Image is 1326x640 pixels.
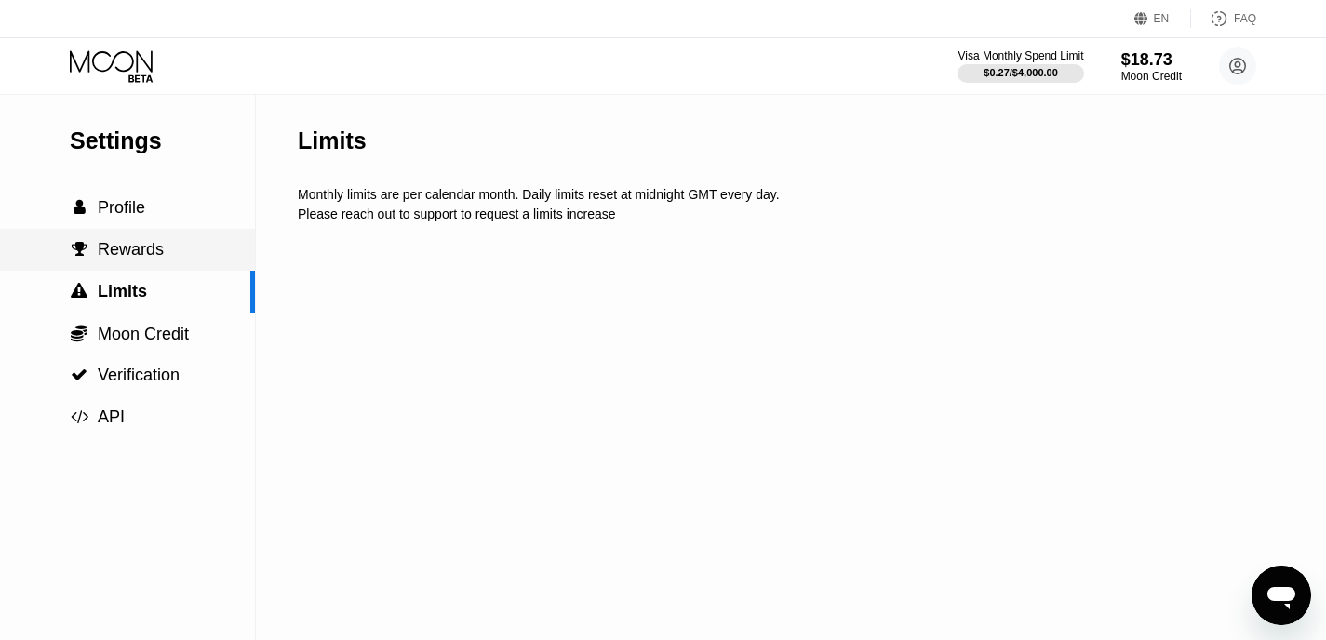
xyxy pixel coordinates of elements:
div: Settings [70,127,255,154]
span:  [71,324,87,342]
span: API [98,407,125,426]
div:  [70,241,88,258]
span:  [71,283,87,300]
div:  [70,324,88,342]
div: EN [1154,12,1170,25]
span:  [71,408,88,425]
span: Limits [98,282,147,300]
div: Limits [298,127,367,154]
div: $0.27 / $4,000.00 [984,67,1058,78]
div: Visa Monthly Spend Limit$0.27/$4,000.00 [958,49,1083,83]
span: Profile [98,198,145,217]
span: Moon Credit [98,325,189,343]
div:  [70,283,88,300]
span:  [72,241,87,258]
div:  [70,199,88,216]
div: $18.73Moon Credit [1121,50,1182,83]
div:  [70,367,88,383]
span: Rewards [98,240,164,259]
div:  [70,408,88,425]
div: Visa Monthly Spend Limit [958,49,1083,62]
iframe: Button to launch messaging window [1252,566,1311,625]
div: EN [1134,9,1191,28]
span:  [71,367,87,383]
span: Verification [98,366,180,384]
div: FAQ [1191,9,1256,28]
div: $18.73 [1121,50,1182,70]
div: FAQ [1234,12,1256,25]
div: Moon Credit [1121,70,1182,83]
span:  [74,199,86,216]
